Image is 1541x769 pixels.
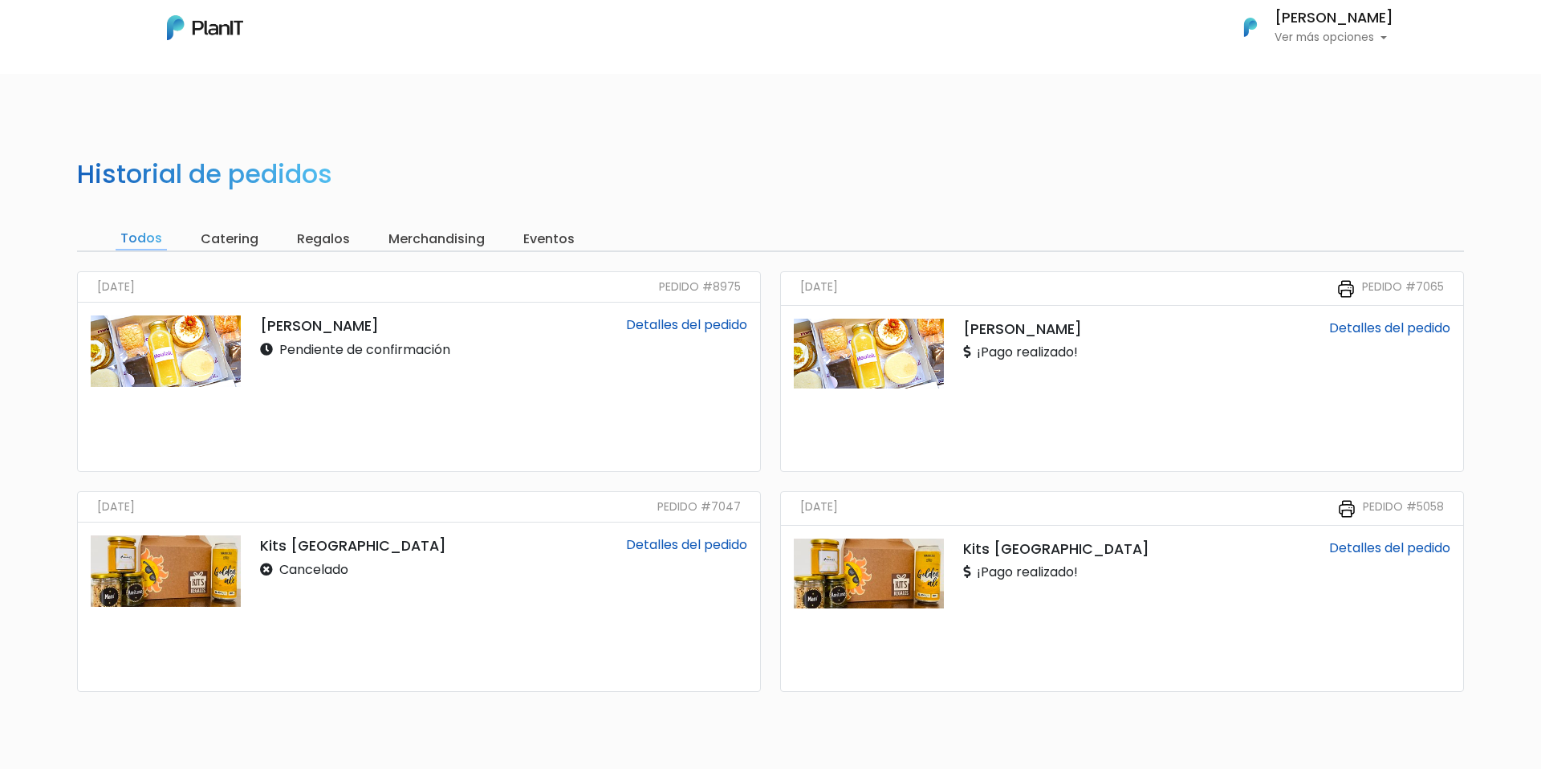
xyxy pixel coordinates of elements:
[1336,279,1356,299] img: printer-31133f7acbd7ec30ea1ab4a3b6864c9b5ed483bd8d1a339becc4798053a55bbc.svg
[97,498,135,515] small: [DATE]
[1337,499,1356,519] img: printer-31133f7acbd7ec30ea1ab4a3b6864c9b5ed483bd8d1a339becc4798053a55bbc.svg
[116,228,167,250] input: Todos
[963,343,1078,362] p: ¡Pago realizado!
[963,319,1169,340] p: [PERSON_NAME]
[167,15,243,40] img: PlanIt Logo
[1363,498,1444,519] small: Pedido #5058
[794,539,944,608] img: thumb_IMG_9819.jpg
[657,498,741,515] small: Pedido #7047
[77,159,332,189] h2: Historial de pedidos
[800,279,838,299] small: [DATE]
[91,315,241,387] img: thumb_1.5_cajita_feliz.png
[260,340,450,360] p: Pendiente de confirmación
[384,228,490,250] input: Merchandising
[518,228,579,250] input: Eventos
[1275,32,1393,43] p: Ver más opciones
[97,279,135,295] small: [DATE]
[260,315,466,336] p: [PERSON_NAME]
[292,228,355,250] input: Regalos
[794,319,944,389] img: thumb_1.5_cajita_feliz.png
[963,539,1169,559] p: Kits [GEOGRAPHIC_DATA]
[626,535,747,554] a: Detalles del pedido
[800,498,838,519] small: [DATE]
[91,535,241,607] img: thumb_IMG_9819.jpg
[196,228,263,250] input: Catering
[260,535,466,556] p: Kits [GEOGRAPHIC_DATA]
[1223,6,1393,48] button: PlanIt Logo [PERSON_NAME] Ver más opciones
[1362,279,1444,299] small: Pedido #7065
[626,315,747,334] a: Detalles del pedido
[659,279,741,295] small: Pedido #8975
[260,560,348,580] p: Cancelado
[1329,319,1450,337] a: Detalles del pedido
[963,563,1078,582] p: ¡Pago realizado!
[1329,539,1450,557] a: Detalles del pedido
[1275,11,1393,26] h6: [PERSON_NAME]
[1233,10,1268,45] img: PlanIt Logo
